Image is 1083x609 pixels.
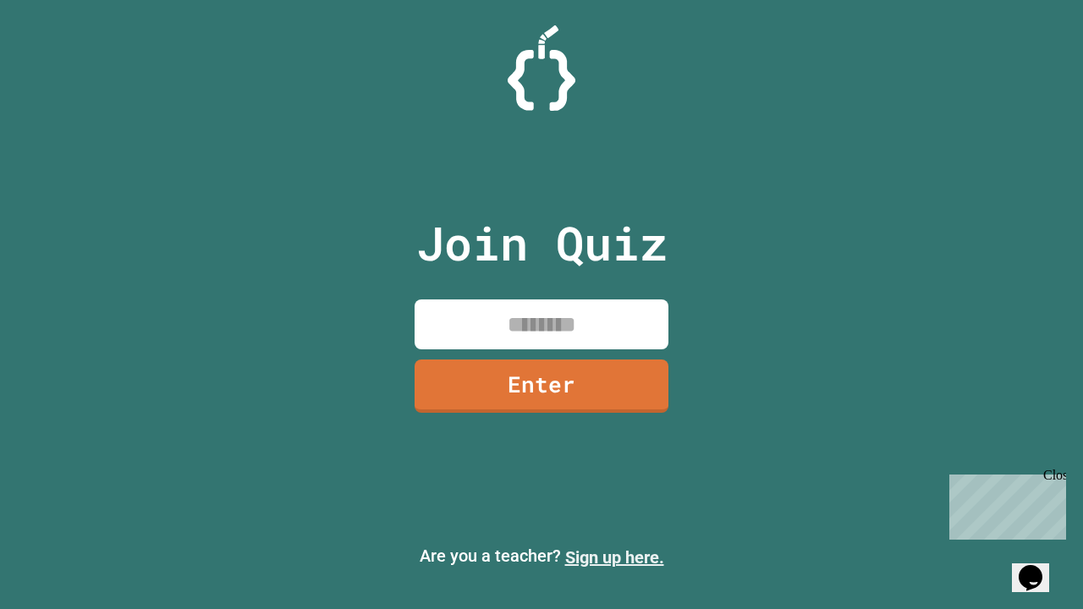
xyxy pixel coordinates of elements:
iframe: chat widget [943,468,1066,540]
p: Are you a teacher? [14,543,1069,570]
div: Chat with us now!Close [7,7,117,107]
iframe: chat widget [1012,541,1066,592]
img: Logo.svg [508,25,575,111]
a: Sign up here. [565,547,664,568]
p: Join Quiz [416,208,668,278]
a: Enter [415,359,668,413]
